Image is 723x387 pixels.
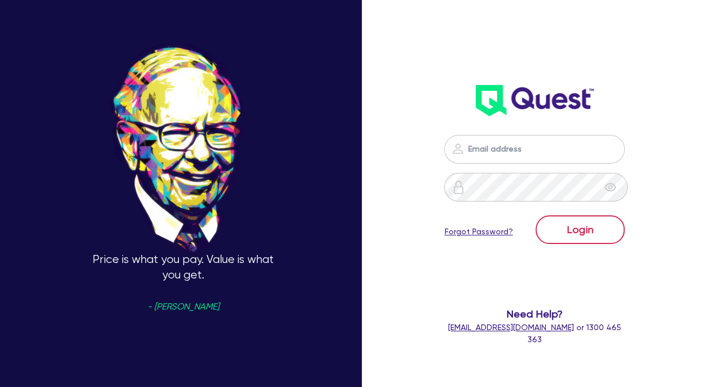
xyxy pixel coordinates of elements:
[448,323,574,332] a: [EMAIL_ADDRESS][DOMAIN_NAME]
[476,85,594,116] img: wH2k97JdezQIQAAAABJRU5ErkJggg==
[448,323,621,344] span: or 1300 465 363
[605,181,616,193] span: eye
[535,215,625,244] button: Login
[452,180,465,194] img: icon-password
[444,306,625,322] span: Need Help?
[451,142,465,156] img: icon-password
[444,135,625,164] input: Email address
[444,226,512,238] a: Forgot Password?
[147,303,219,311] span: - [PERSON_NAME]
